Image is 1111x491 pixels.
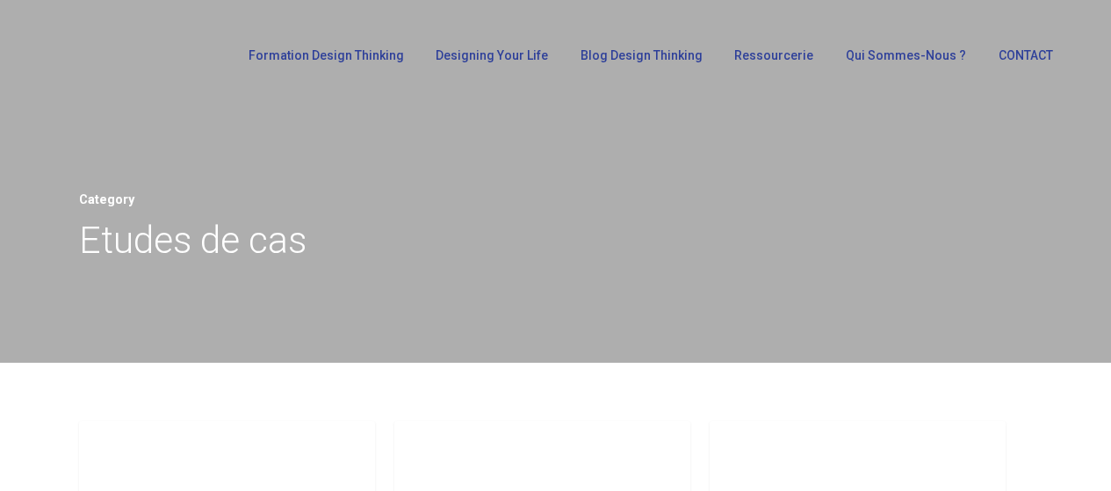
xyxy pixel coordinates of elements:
[240,49,409,74] a: Formation Design Thinking
[79,192,134,207] span: Category
[249,48,404,62] span: Formation Design Thinking
[837,49,971,74] a: Qui sommes-nous ?
[734,48,813,62] span: Ressourcerie
[427,49,554,74] a: Designing Your Life
[412,438,527,459] a: Etudes de cas
[725,49,819,74] a: Ressourcerie
[846,48,966,62] span: Qui sommes-nous ?
[990,49,1060,74] a: CONTACT
[79,213,1032,267] h1: Etudes de cas
[999,48,1053,62] span: CONTACT
[436,48,548,62] span: Designing Your Life
[727,438,842,459] a: Etudes de cas
[581,48,703,62] span: Blog Design Thinking
[572,49,708,74] a: Blog Design Thinking
[97,438,212,459] a: Etudes de cas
